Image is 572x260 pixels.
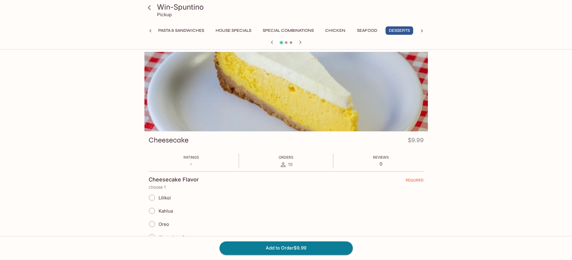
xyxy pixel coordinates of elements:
span: Kahlua [159,208,173,214]
span: REQUIRED [406,178,424,185]
span: Orders [279,155,293,160]
span: 19 [288,162,292,167]
h3: Cheesecake [149,136,189,145]
p: 0 [373,161,389,167]
button: Chicken [322,26,349,35]
span: Oreo [159,221,169,227]
button: Seafood [354,26,381,35]
h4: Cheesecake Flavor [149,176,199,183]
button: Desserts [386,26,413,35]
p: - [183,161,199,167]
h3: Win-Spuntino [157,2,425,12]
button: Special Combinations [259,26,317,35]
span: Chocolate Oreo [159,235,192,240]
p: Pickup [157,12,172,17]
button: Add to Order$9.99 [219,241,353,255]
span: Reviews [373,155,389,160]
button: Pasta & Sandwiches [155,26,207,35]
button: House Specials [212,26,255,35]
span: Ratings [183,155,199,160]
div: Cheesecake [144,52,428,131]
p: choose 1 [149,185,424,190]
h4: $9.99 [408,136,424,147]
span: Lilikoi [159,195,171,201]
